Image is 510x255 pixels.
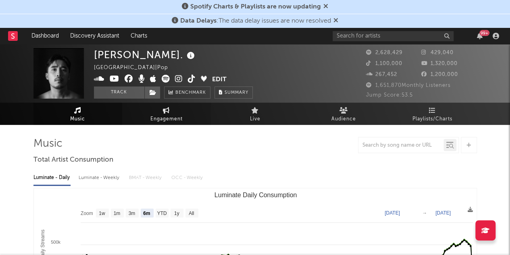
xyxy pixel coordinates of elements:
[366,72,397,77] span: 267,452
[300,103,388,125] a: Audience
[81,211,93,216] text: Zoom
[477,33,483,39] button: 99+
[366,83,451,88] span: 1,651,870 Monthly Listeners
[366,50,403,55] span: 2,628,429
[421,50,454,55] span: 429,040
[143,211,150,216] text: 6m
[33,171,71,185] div: Luminate - Daily
[113,211,120,216] text: 1m
[180,18,216,24] span: Data Delays
[164,86,210,99] a: Benchmark
[26,28,65,44] a: Dashboard
[180,18,331,24] span: : The data delay issues are now resolved
[422,210,427,216] text: →
[79,171,121,185] div: Luminate - Weekly
[51,240,60,244] text: 500k
[33,103,122,125] a: Music
[333,18,338,24] span: Dismiss
[65,28,125,44] a: Discovery Assistant
[366,61,402,66] span: 1,100,000
[333,31,454,41] input: Search for artists
[323,4,328,10] span: Dismiss
[479,30,489,36] div: 99 +
[366,93,413,98] span: Jump Score: 53.5
[358,142,443,149] input: Search by song name or URL
[174,211,179,216] text: 1y
[250,114,260,124] span: Live
[99,211,105,216] text: 1w
[331,114,356,124] span: Audience
[435,210,451,216] text: [DATE]
[33,155,113,165] span: Total Artist Consumption
[385,210,400,216] text: [DATE]
[190,4,321,10] span: Spotify Charts & Playlists are now updating
[211,103,300,125] a: Live
[94,63,177,73] div: [GEOGRAPHIC_DATA] | Pop
[388,103,477,125] a: Playlists/Charts
[175,88,206,98] span: Benchmark
[412,114,452,124] span: Playlists/Charts
[125,28,153,44] a: Charts
[150,114,183,124] span: Engagement
[122,103,211,125] a: Engagement
[214,86,253,99] button: Summary
[421,72,458,77] span: 1,200,000
[94,86,144,99] button: Track
[214,192,297,198] text: Luminate Daily Consumption
[225,91,248,95] span: Summary
[94,48,197,61] div: [PERSON_NAME].
[421,61,458,66] span: 1,320,000
[189,211,194,216] text: All
[70,114,85,124] span: Music
[212,75,227,85] button: Edit
[128,211,135,216] text: 3m
[157,211,167,216] text: YTD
